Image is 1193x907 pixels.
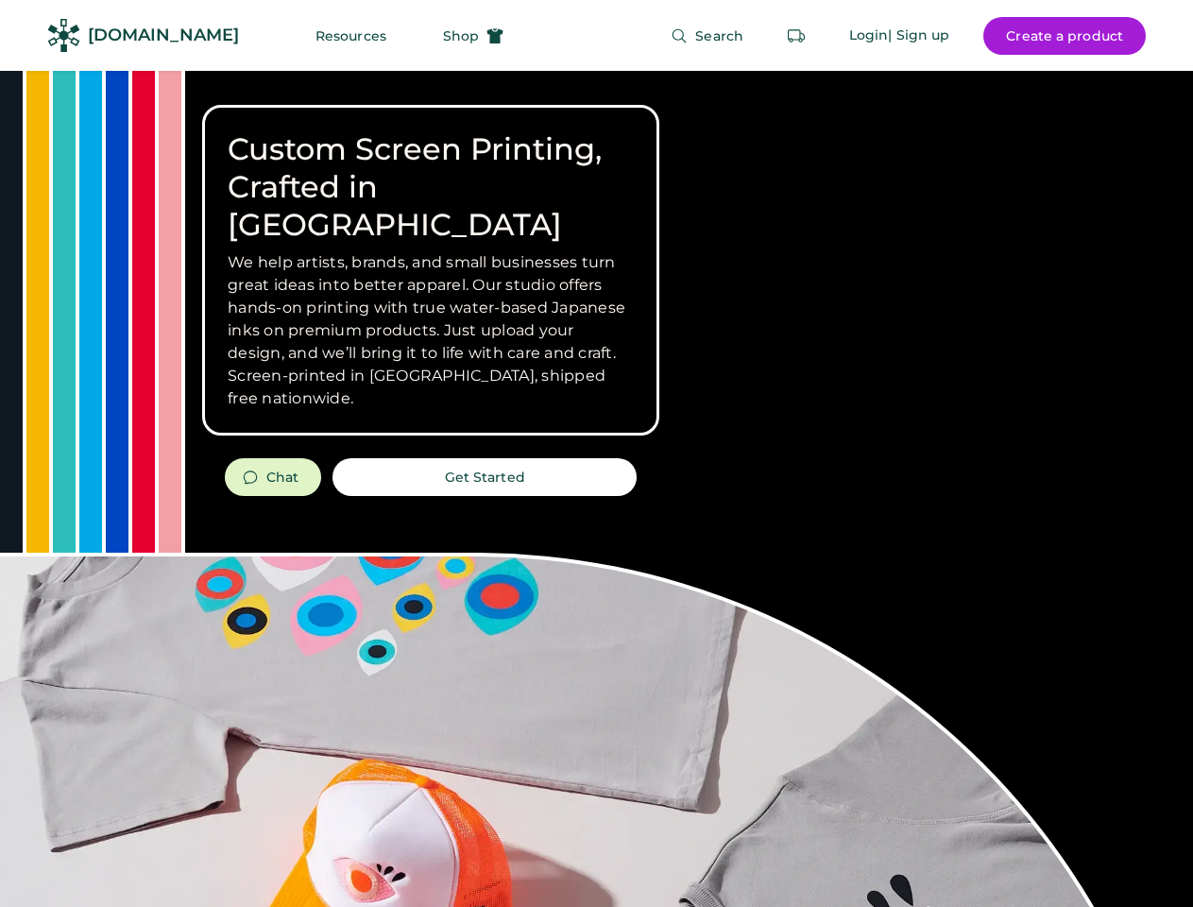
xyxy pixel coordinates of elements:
[293,17,409,55] button: Resources
[47,19,80,52] img: Rendered Logo - Screens
[228,130,634,244] h1: Custom Screen Printing, Crafted in [GEOGRAPHIC_DATA]
[228,251,634,410] h3: We help artists, brands, and small businesses turn great ideas into better apparel. Our studio of...
[983,17,1146,55] button: Create a product
[420,17,526,55] button: Shop
[88,24,239,47] div: [DOMAIN_NAME]
[695,29,743,43] span: Search
[849,26,889,45] div: Login
[332,458,637,496] button: Get Started
[888,26,949,45] div: | Sign up
[648,17,766,55] button: Search
[777,17,815,55] button: Retrieve an order
[225,458,321,496] button: Chat
[443,29,479,43] span: Shop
